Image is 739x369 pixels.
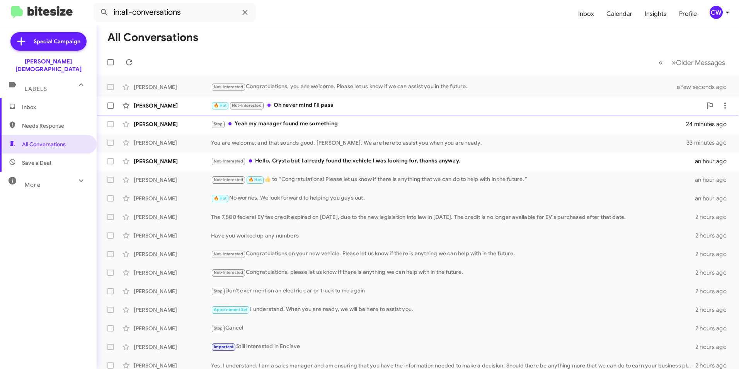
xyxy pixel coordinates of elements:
div: Cancel [211,324,695,333]
div: 2 hours ago [695,269,733,277]
div: Yeah my manager found me something [211,120,686,128]
div: Oh never mind I'll pass [211,101,702,110]
div: an hour ago [695,176,733,184]
div: [PERSON_NAME] [134,306,211,314]
div: [PERSON_NAME] [134,232,211,239]
a: Insights [639,3,673,25]
div: Hello, Crysta but I already found the vehicle I was looking for, thanks anyway. [211,157,695,166]
span: Not-Interested [232,103,262,108]
div: [PERSON_NAME] [134,83,211,91]
span: Labels [25,85,47,92]
div: [PERSON_NAME] [134,287,211,295]
div: No worries. We look forward to helping you guys out. [211,194,695,203]
div: a few seconds ago [686,83,733,91]
a: Special Campaign [10,32,87,51]
span: 🔥 Hot [249,177,262,182]
span: Not-Interested [214,270,243,275]
div: [PERSON_NAME] [134,250,211,258]
button: Previous [654,55,667,70]
div: Have you worked up any numbers [211,232,695,239]
a: Calendar [600,3,639,25]
div: [PERSON_NAME] [134,325,211,332]
a: Profile [673,3,703,25]
span: Not-Interested [214,177,243,182]
div: Congratulations on your new vehicle. Please let us know if there is anything we can help with in ... [211,249,695,258]
button: CW [703,6,730,19]
span: Not-Interested [214,159,243,164]
a: Inbox [572,3,600,25]
span: Special Campaign [34,38,80,45]
span: Not-Interested [214,84,243,89]
div: [PERSON_NAME] [134,343,211,351]
div: 2 hours ago [695,287,733,295]
div: an hour ago [695,157,733,165]
span: Stop [214,326,223,331]
div: [PERSON_NAME] [134,176,211,184]
span: Save a Deal [22,159,51,167]
span: Older Messages [676,58,725,67]
div: 2 hours ago [695,306,733,314]
button: Next [667,55,730,70]
span: « [659,58,663,67]
div: [PERSON_NAME] [134,157,211,165]
div: Congratulations, you are welcome. Please let us know if we can assist you in the future. [211,82,686,91]
div: ​👍​ to “ Congratulations! Please let us know if there is anything that we can do to help with in ... [211,175,695,184]
span: All Conversations [22,140,66,148]
div: Don't ever mention an electric car or truck to me again [211,287,695,296]
div: an hour ago [695,195,733,202]
div: [PERSON_NAME] [134,269,211,277]
div: [PERSON_NAME] [134,120,211,128]
span: Important [214,344,234,349]
h1: All Conversations [107,31,198,44]
span: More [25,181,41,188]
div: 2 hours ago [695,213,733,221]
div: [PERSON_NAME] [134,139,211,147]
div: You are welcome, and that sounds good, [PERSON_NAME]. We are here to assist you when you are ready. [211,139,686,147]
span: Stop [214,289,223,294]
div: [PERSON_NAME] [134,213,211,221]
span: Not-Interested [214,251,243,256]
span: » [672,58,676,67]
div: [PERSON_NAME] [134,102,211,109]
div: I understand. When you are ready, we will be here to assist you. [211,305,695,314]
div: [PERSON_NAME] [134,195,211,202]
div: 2 hours ago [695,250,733,258]
span: Needs Response [22,122,88,130]
input: Search [94,3,256,22]
div: The 7,500 federal EV tax credit expired on [DATE], due to the new legislation into law in [DATE].... [211,213,695,221]
span: 🔥 Hot [214,196,227,201]
div: 33 minutes ago [686,139,733,147]
div: 2 hours ago [695,325,733,332]
div: 2 hours ago [695,232,733,239]
div: CW [710,6,723,19]
span: Appointment Set [214,307,248,312]
div: 2 hours ago [695,343,733,351]
div: Still interested in Enclave [211,342,695,351]
span: 🔥 Hot [214,103,227,108]
span: Inbox [22,103,88,111]
div: 24 minutes ago [686,120,733,128]
div: Congratulations, please let us know if there is anything we can help with in the future. [211,268,695,277]
nav: Page navigation example [654,55,730,70]
span: Stop [214,121,223,126]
